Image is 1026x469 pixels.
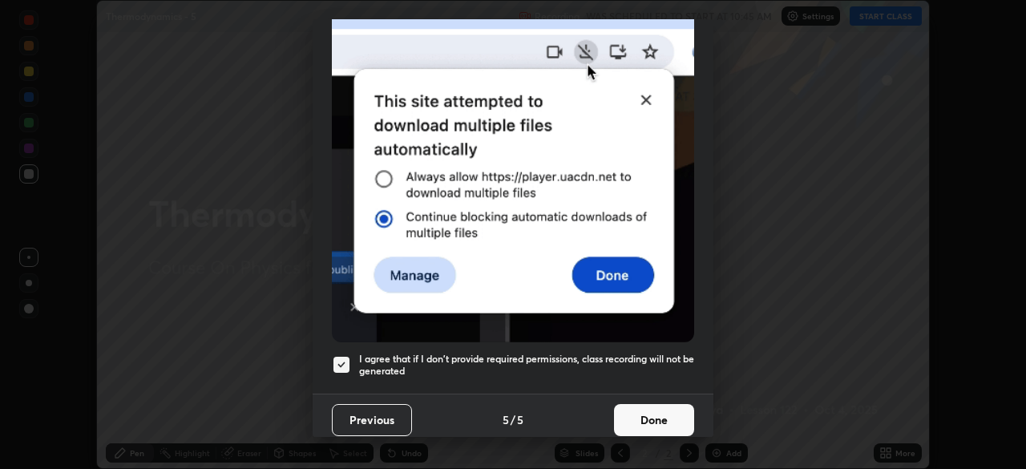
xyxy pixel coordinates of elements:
[511,411,515,428] h4: /
[503,411,509,428] h4: 5
[517,411,523,428] h4: 5
[359,353,694,378] h5: I agree that if I don't provide required permissions, class recording will not be generated
[614,404,694,436] button: Done
[332,404,412,436] button: Previous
